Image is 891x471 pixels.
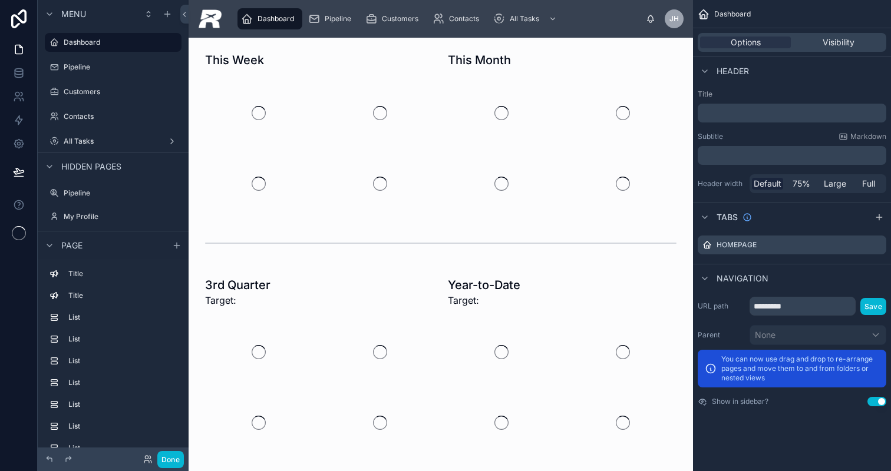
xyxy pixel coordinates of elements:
[698,179,745,188] label: Header width
[61,161,121,173] span: Hidden pages
[64,188,179,198] label: Pipeline
[232,6,646,32] div: scrollable content
[717,240,757,250] label: Homepage
[45,107,181,126] a: Contacts
[38,259,189,447] div: scrollable content
[237,8,302,29] a: Dashboard
[68,356,177,366] label: List
[754,178,781,190] span: Default
[429,8,487,29] a: Contacts
[258,14,294,24] span: Dashboard
[793,178,810,190] span: 75%
[698,146,886,165] div: scrollable content
[860,298,886,315] button: Save
[698,330,745,340] label: Parent
[64,62,179,72] label: Pipeline
[68,334,177,344] label: List
[669,14,679,24] span: JH
[382,14,418,24] span: Customers
[698,132,723,141] label: Subtitle
[64,212,179,221] label: My Profile
[64,137,163,146] label: All Tasks
[717,65,749,77] span: Header
[305,8,359,29] a: Pipeline
[45,207,181,226] a: My Profile
[64,38,174,47] label: Dashboard
[698,301,745,311] label: URL path
[325,14,351,24] span: Pipeline
[717,211,738,223] span: Tabs
[68,313,177,322] label: List
[824,178,846,190] span: Large
[862,178,875,190] span: Full
[45,82,181,101] a: Customers
[68,291,177,300] label: Title
[45,58,181,77] a: Pipeline
[157,451,184,468] button: Done
[717,273,768,284] span: Navigation
[362,8,427,29] a: Customers
[721,354,879,383] p: You can now use drag and drop to re-arrange pages and move them to and from folders or nested views
[731,37,761,48] span: Options
[750,325,886,345] button: None
[712,397,768,406] label: Show in sidebar?
[68,400,177,409] label: List
[714,9,751,19] span: Dashboard
[755,329,775,341] span: None
[198,9,222,28] img: App logo
[68,378,177,387] label: List
[698,89,886,99] label: Title
[510,14,539,24] span: All Tasks
[61,240,82,251] span: Page
[45,33,181,52] a: Dashboard
[64,112,179,121] label: Contacts
[449,14,479,24] span: Contacts
[490,8,563,29] a: All Tasks
[45,184,181,203] a: Pipeline
[698,104,886,122] div: scrollable content
[823,37,854,48] span: Visibility
[850,132,886,141] span: Markdown
[61,8,86,20] span: Menu
[68,443,177,453] label: List
[68,422,177,431] label: List
[839,132,886,141] a: Markdown
[64,87,179,97] label: Customers
[68,269,177,278] label: Title
[45,132,181,151] a: All Tasks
